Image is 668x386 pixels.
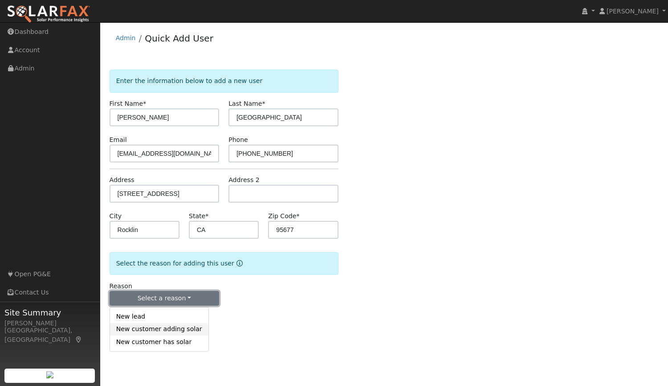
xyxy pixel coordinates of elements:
[268,212,299,221] label: Zip Code
[4,307,95,319] span: Site Summary
[4,319,95,328] div: [PERSON_NAME]
[110,282,132,291] label: Reason
[234,260,243,267] a: Reason for new user
[262,100,265,107] span: Required
[607,8,659,15] span: [PERSON_NAME]
[110,336,208,348] a: New customer has solar
[143,100,146,107] span: Required
[110,252,338,275] div: Select the reason for adding this user
[110,175,134,185] label: Address
[116,34,136,42] a: Admin
[145,33,213,44] a: Quick Add User
[228,175,260,185] label: Address 2
[110,311,208,323] a: New lead
[7,5,90,24] img: SolarFax
[110,70,338,92] div: Enter the information below to add a new user
[189,212,208,221] label: State
[75,336,83,343] a: Map
[110,291,220,306] button: Select a reason
[110,212,122,221] label: City
[228,99,265,108] label: Last Name
[228,135,248,145] label: Phone
[110,99,147,108] label: First Name
[110,323,208,336] a: New customer adding solar
[205,212,208,220] span: Required
[110,135,127,145] label: Email
[4,326,95,344] div: [GEOGRAPHIC_DATA], [GEOGRAPHIC_DATA]
[296,212,299,220] span: Required
[46,371,53,378] img: retrieve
